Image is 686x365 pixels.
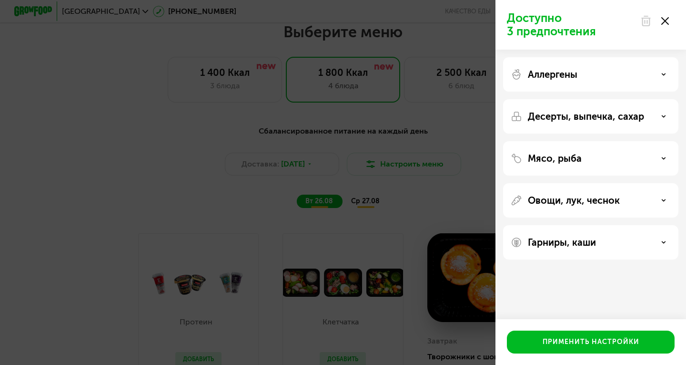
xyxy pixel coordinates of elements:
[507,11,635,38] p: Доступно 3 предпочтения
[528,195,620,206] p: Овощи, лук, чеснок
[528,237,596,248] p: Гарниры, каши
[543,337,639,347] div: Применить настройки
[528,153,582,164] p: Мясо, рыба
[507,331,675,354] button: Применить настройки
[528,69,577,80] p: Аллергены
[528,111,644,122] p: Десерты, выпечка, сахар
